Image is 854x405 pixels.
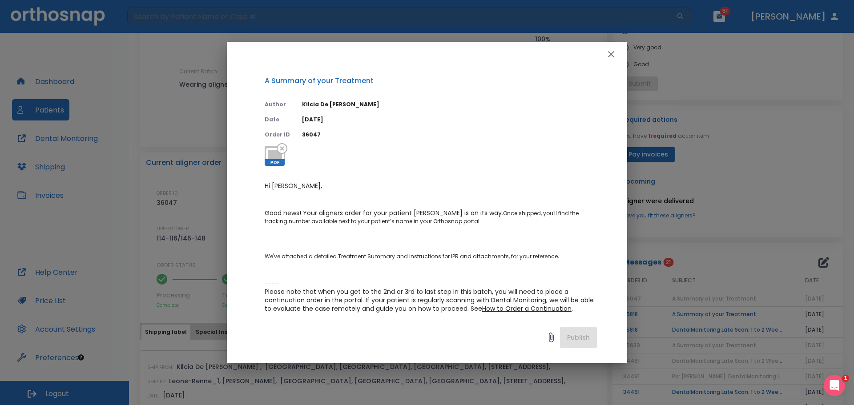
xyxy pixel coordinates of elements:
[265,159,285,166] span: PDF
[302,116,597,124] p: [DATE]
[265,76,597,86] p: A Summary of your Treatment
[265,131,291,139] p: Order ID
[302,100,597,108] p: Kilcia De [PERSON_NAME]
[482,305,572,313] a: How to Order a Continuation
[265,209,597,225] p: Once shipped, you'll find the tracking number available next to your patient’s name in your Ortho...
[265,100,291,108] p: Author
[302,131,597,139] p: 36047
[265,116,291,124] p: Date
[265,181,322,190] span: Hi [PERSON_NAME],
[558,252,559,261] span: .
[824,375,845,396] iframe: Intercom live chat
[572,304,573,313] span: .
[482,304,572,313] span: How to Order a Continuation
[265,209,503,217] span: Good news! Your aligners order for your patient [PERSON_NAME] is on its way.
[265,244,597,261] p: We've attached a detailed Treatment Summary and instructions for IPR and attachments, for your re...
[265,279,596,313] span: ---- Please note that when you get to the 2nd or 3rd to last step in this batch, you will need to...
[842,375,849,382] span: 1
